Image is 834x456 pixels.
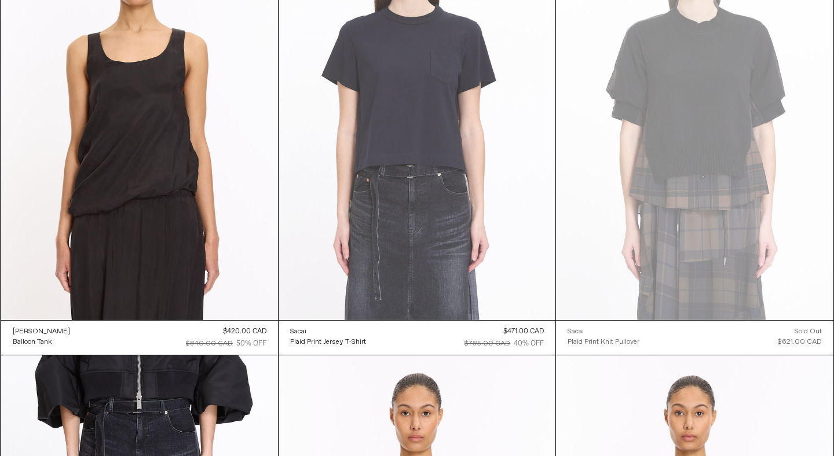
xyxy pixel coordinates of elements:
[223,326,266,337] div: $420.00 CAD
[290,337,366,347] div: Plaid Print Jersey T-Shirt
[514,339,544,349] div: 40% OFF
[290,326,366,337] a: Sacai
[568,327,584,337] div: Sacai
[13,326,70,337] a: [PERSON_NAME]
[290,337,366,347] a: Plaid Print Jersey T-Shirt
[503,326,544,337] div: $471.00 CAD
[236,339,266,349] div: 50% OFF
[186,339,233,349] div: $840.00 CAD
[464,339,510,349] div: $785.00 CAD
[795,326,822,337] div: Sold out
[568,326,639,337] a: Sacai
[13,337,70,347] a: Balloon Tank
[568,337,639,347] div: Plaid Print Knit Pullover
[778,337,822,347] div: $621.00 CAD
[13,337,52,347] div: Balloon Tank
[290,327,306,337] div: Sacai
[568,337,639,347] a: Plaid Print Knit Pullover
